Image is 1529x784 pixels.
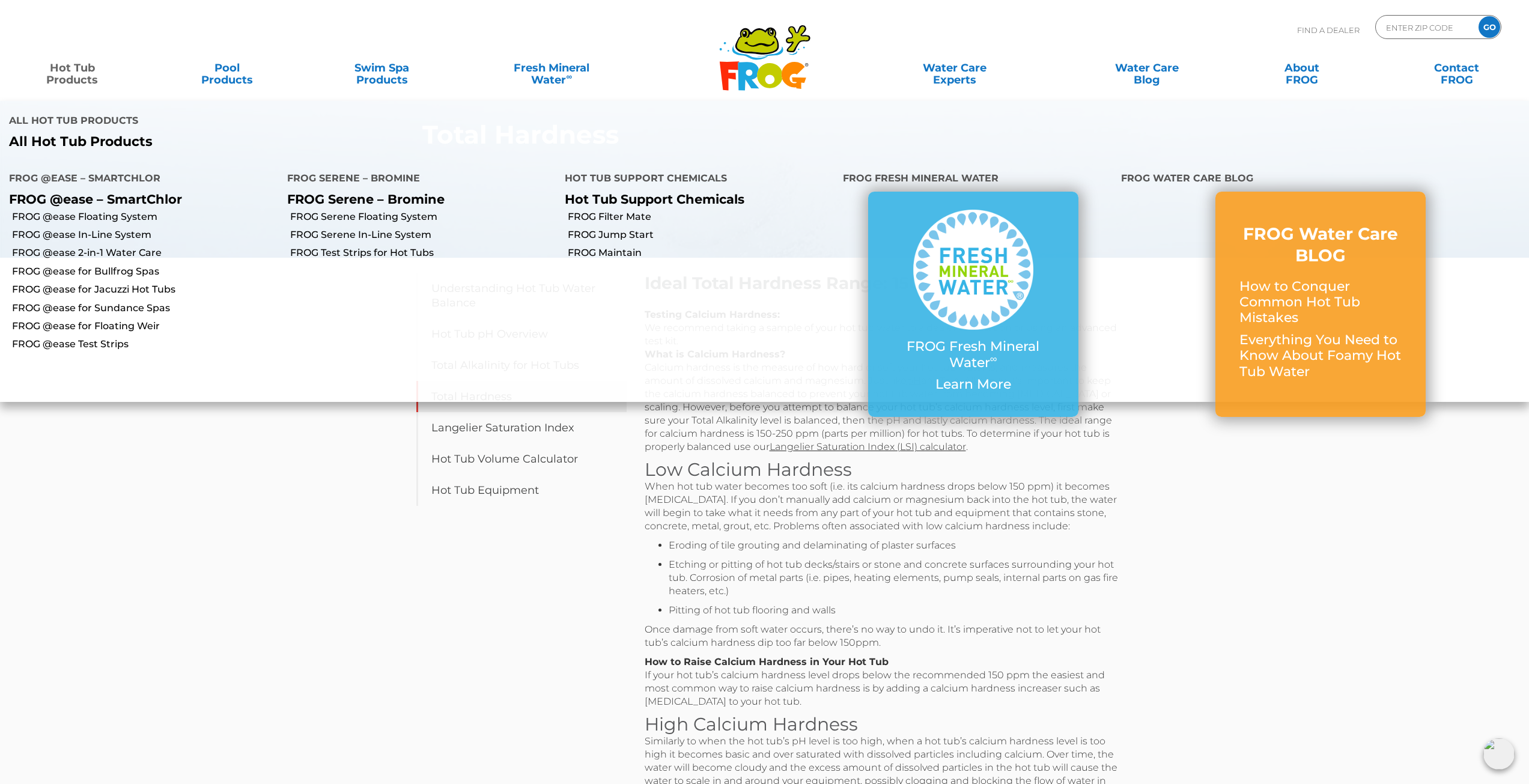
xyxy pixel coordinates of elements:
[12,228,278,242] a: FROG @ease In-Line System
[857,56,1053,80] a: Water CareExperts
[669,558,1125,598] li: Etching or pitting of hot tub decks/stairs or stone and concrete surfaces surrounding your hot tu...
[770,441,966,452] a: Langelier Saturation Index (LSI) calculator
[843,168,1103,192] h4: FROG Fresh Mineral Water
[1483,738,1515,770] img: openIcon
[568,228,834,242] a: FROG Jump Start
[1239,332,1402,380] p: Everything You Need to Know About Foamy Hot Tub Water
[9,110,756,134] h4: All Hot Tub Products
[1297,15,1360,45] p: Find A Dealer
[568,210,834,223] a: FROG Filter Mate
[892,210,1054,398] a: FROG Fresh Mineral Water∞ Learn More
[892,339,1054,371] p: FROG Fresh Mineral Water
[1239,279,1402,326] p: How to Conquer Common Hot Tub Mistakes
[12,283,278,296] a: FROG @ease for Jacuzzi Hot Tubs
[645,655,1125,708] p: If your hot tub’s calcium hardness level drops below the recommended 150 ppm the easiest and most...
[321,56,442,80] a: Swim SpaProducts
[9,168,269,192] h4: FROG @ease – SmartChlor
[1239,223,1402,386] a: FROG Water Care BLOG How to Conquer Common Hot Tub Mistakes Everything You Need to Know About Foa...
[416,443,627,475] a: Hot Tub Volume Calculator
[167,56,287,80] a: PoolProducts
[12,210,278,223] a: FROG @ease Floating System
[9,192,269,207] p: FROG @ease – SmartChlor
[12,338,278,351] a: FROG @ease Test Strips
[12,302,278,315] a: FROG @ease for Sundance Spas
[1385,19,1466,36] input: Zip Code Form
[1121,168,1520,192] h4: FROG Water Care Blog
[645,623,1125,649] p: Once damage from soft water occurs, there’s no way to undo it. It’s imperative not to let your ho...
[12,246,278,260] a: FROG @ease 2-in-1 Water Care
[565,168,825,192] h4: Hot Tub Support Chemicals
[645,460,1125,480] h3: Low Calcium Hardness
[566,71,572,81] sup: ∞
[568,246,834,260] a: FROG Maintain
[287,168,547,192] h4: FROG Serene – Bromine
[12,320,278,333] a: FROG @ease for Floating Weir
[892,377,1054,392] p: Learn More
[12,56,132,80] a: Hot TubProducts
[1479,16,1500,38] input: GO
[287,192,547,207] p: FROG Serene – Bromine
[645,656,889,667] strong: How to Raise Calcium Hardness in Your Hot Tub
[1242,56,1362,80] a: AboutFROG
[990,353,997,365] sup: ∞
[669,604,1125,617] li: Pitting of hot tub flooring and walls
[1087,56,1207,80] a: Water CareBlog
[476,56,627,80] a: Fresh MineralWater∞
[565,192,825,207] p: Hot Tub Support Chemicals
[645,714,1125,735] h3: High Calcium Hardness
[416,412,627,443] a: Langelier Saturation Index
[1397,56,1517,80] a: ContactFROG
[290,210,556,223] a: FROG Serene Floating System
[669,539,1125,552] li: Eroding of tile grouting and delaminating of plaster surfaces
[1239,223,1402,267] h3: FROG Water Care BLOG
[290,246,556,260] a: FROG Test Strips for Hot Tubs
[9,134,756,150] a: All Hot Tub Products
[416,475,627,506] a: Hot Tub Equipment
[290,228,556,242] a: FROG Serene In-Line System
[12,265,278,278] a: FROG @ease for Bullfrog Spas
[645,480,1125,533] p: When hot tub water becomes too soft (i.e. its calcium hardness drops below 150 ppm) it becomes [M...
